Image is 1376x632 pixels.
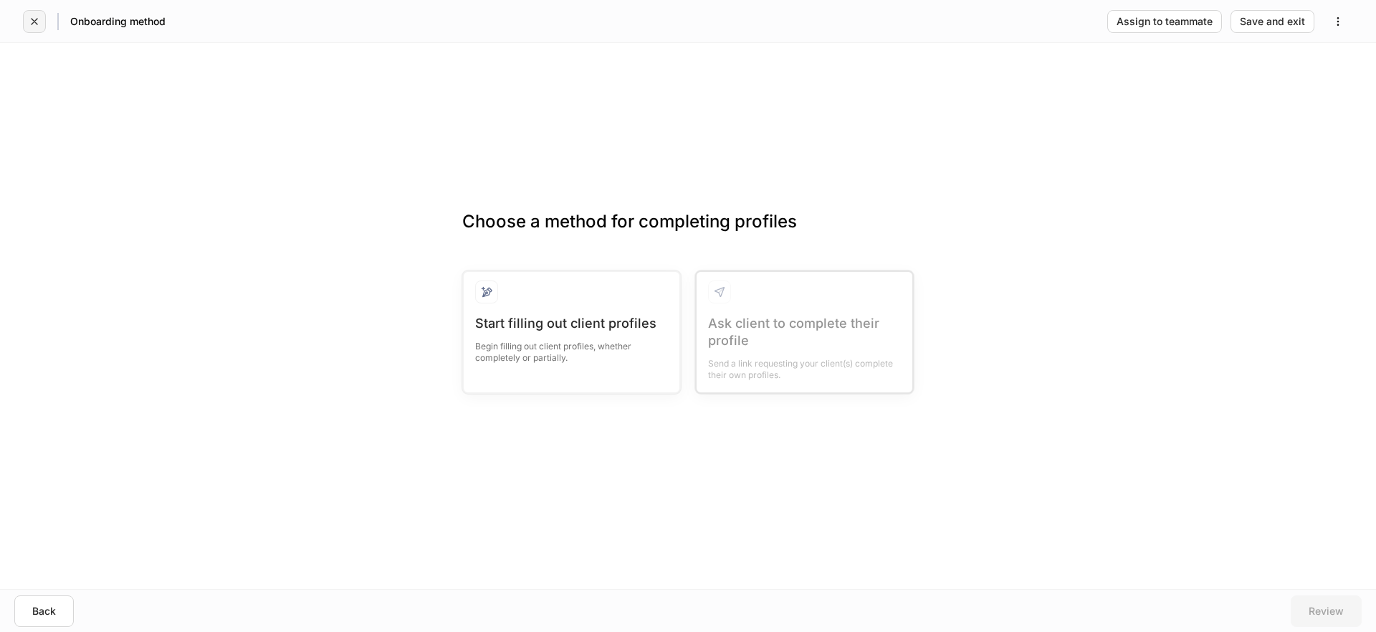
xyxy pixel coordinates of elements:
[1240,16,1305,27] div: Save and exit
[475,315,668,332] div: Start filling out client profiles
[1231,10,1314,33] button: Save and exit
[462,210,914,256] h3: Choose a method for completing profiles
[1107,10,1222,33] button: Assign to teammate
[14,595,74,627] button: Back
[475,332,668,364] div: Begin filling out client profiles, whether completely or partially.
[1117,16,1213,27] div: Assign to teammate
[32,606,56,616] div: Back
[70,14,166,29] h5: Onboarding method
